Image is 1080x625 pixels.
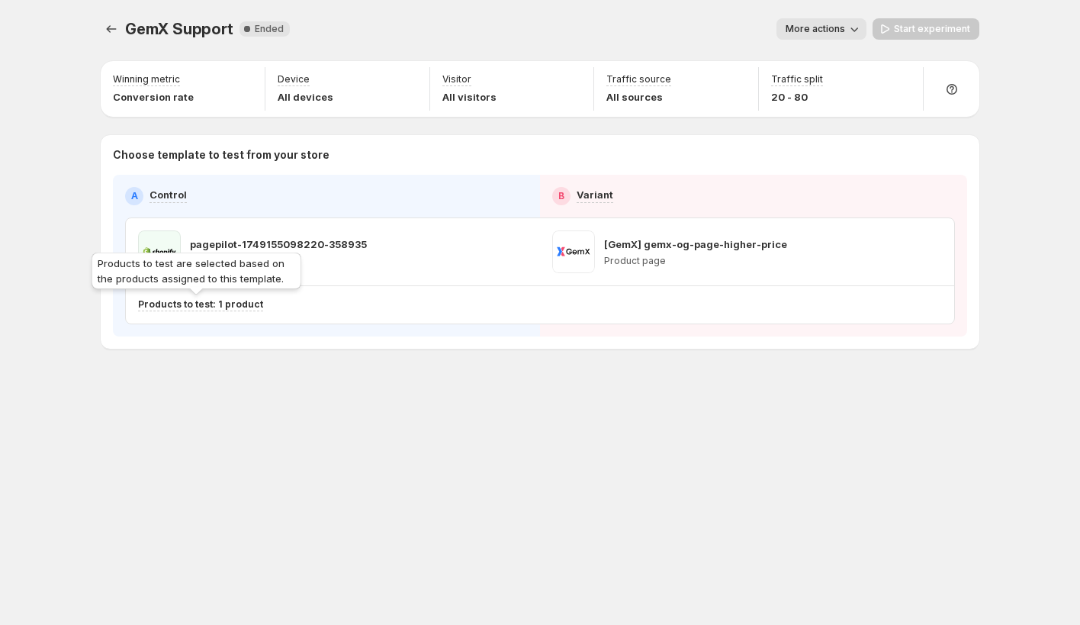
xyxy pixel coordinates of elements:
[278,73,310,85] p: Device
[113,147,967,163] p: Choose template to test from your store
[138,298,263,311] p: Products to test: 1 product
[442,73,471,85] p: Visitor
[131,190,138,202] h2: A
[771,89,823,105] p: 20 - 80
[190,237,367,252] p: pagepilot-1749155098220-358935
[604,237,787,252] p: [GemX] gemx-og-page-higher-price
[255,23,284,35] span: Ended
[771,73,823,85] p: Traffic split
[776,18,866,40] button: More actions
[101,18,122,40] button: Experiments
[606,89,671,105] p: All sources
[604,255,787,267] p: Product page
[442,89,497,105] p: All visitors
[606,73,671,85] p: Traffic source
[138,230,181,273] img: pagepilot-1749155098220-358935
[125,20,233,38] span: GemX Support
[577,187,613,202] p: Variant
[278,89,333,105] p: All devices
[786,23,845,35] span: More actions
[558,190,564,202] h2: B
[113,89,194,105] p: Conversion rate
[552,230,595,273] img: [GemX] gemx-og-page-higher-price
[113,73,180,85] p: Winning metric
[149,187,187,202] p: Control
